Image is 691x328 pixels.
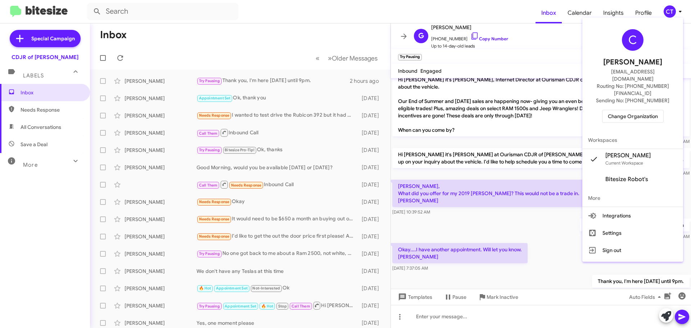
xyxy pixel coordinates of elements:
[582,224,683,242] button: Settings
[582,131,683,149] span: Workspaces
[622,29,643,51] div: C
[602,110,664,123] button: Change Organization
[591,82,674,97] span: Routing No: [PHONE_NUMBER][FINANCIAL_ID]
[605,152,651,159] span: [PERSON_NAME]
[591,68,674,82] span: [EMAIL_ADDRESS][DOMAIN_NAME]
[582,189,683,207] span: More
[603,57,662,68] span: [PERSON_NAME]
[582,242,683,259] button: Sign out
[608,110,658,122] span: Change Organization
[582,207,683,224] button: Integrations
[596,97,669,104] span: Sending No: [PHONE_NUMBER]
[605,176,648,183] span: Bitesize Robot's
[605,160,643,166] span: Current Workspace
